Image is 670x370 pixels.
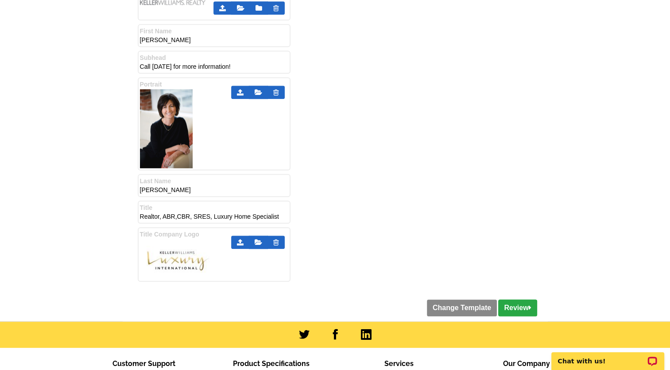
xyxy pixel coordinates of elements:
a: Review [498,299,537,316]
span: Services [384,359,414,368]
img: thumb-6837a36d853d7.jpg [140,239,214,279]
iframe: LiveChat chat widget [546,342,670,370]
span: Product Specifications [233,359,310,368]
span: Our Company [503,359,550,368]
label: Portrait [140,80,288,89]
a: Change Template [427,299,497,316]
label: First Name [140,27,288,36]
label: Title [140,203,288,213]
label: Last Name [140,177,288,186]
label: Title Company Logo [140,230,288,239]
label: Subhead [140,53,288,63]
span: Customer Support [112,359,175,368]
img: thumb-5e5803e37864c.jpg [140,89,193,168]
